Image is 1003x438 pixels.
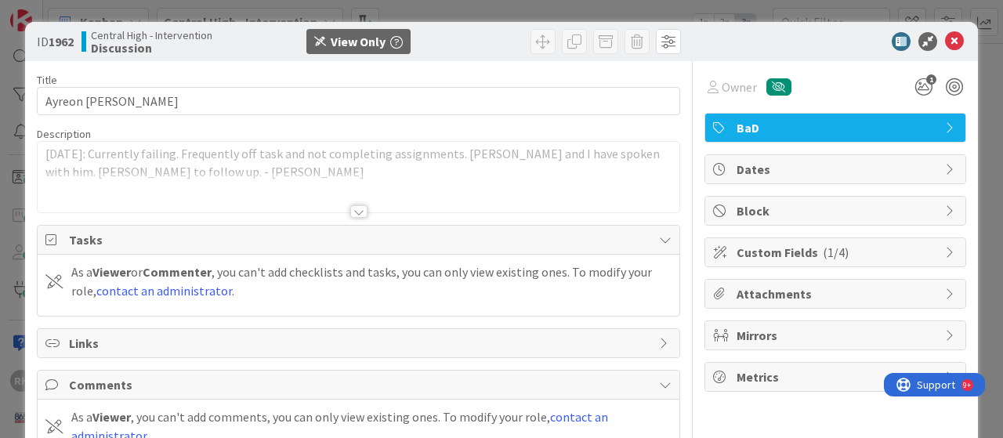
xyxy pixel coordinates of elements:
span: Description [37,127,91,141]
span: Attachments [737,284,937,303]
span: Support [33,2,71,21]
span: BaD [737,118,937,137]
b: Commenter [143,264,212,280]
span: ID [37,32,74,51]
div: As a or , you can't add checklists and tasks, you can only view existing ones. To modify your rol... [71,262,672,300]
span: 1 [926,74,936,85]
b: Viewer [92,409,131,425]
a: contact an administrator [96,283,232,299]
span: Comments [69,375,651,394]
span: Tasks [69,230,651,249]
label: Title [37,73,57,87]
span: Links [69,334,651,353]
span: Central High - Intervention [91,29,212,42]
span: Dates [737,160,937,179]
b: Viewer [92,264,131,280]
div: 9+ [79,6,87,19]
input: type card name here... [37,87,680,115]
span: Block [737,201,937,220]
p: [DATE]: Currently failing. Frequently off task and not completing assignments. [PERSON_NAME] and ... [45,145,672,180]
span: Custom Fields [737,243,937,262]
b: 1962 [49,34,74,49]
b: Discussion [91,42,212,54]
span: Metrics [737,367,937,386]
div: View Only [331,32,386,51]
span: Owner [722,78,757,96]
span: ( 1/4 ) [823,244,849,260]
span: Mirrors [737,326,937,345]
